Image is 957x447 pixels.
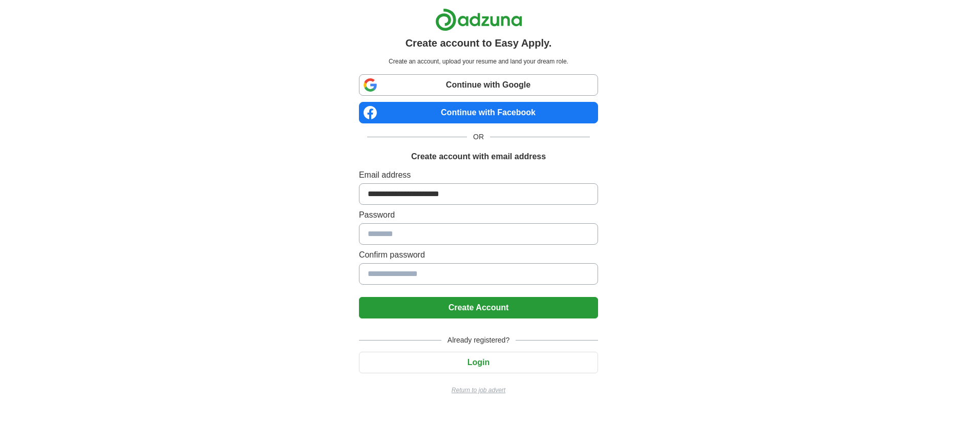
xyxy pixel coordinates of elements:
a: Return to job advert [359,386,598,395]
label: Password [359,209,598,221]
h1: Create account to Easy Apply. [406,35,552,51]
a: Continue with Google [359,74,598,96]
button: Login [359,352,598,373]
h1: Create account with email address [411,151,546,163]
span: Already registered? [441,335,516,346]
label: Email address [359,169,598,181]
p: Create an account, upload your resume and land your dream role. [361,57,596,66]
a: Login [359,358,598,367]
label: Confirm password [359,249,598,261]
button: Create Account [359,297,598,318]
a: Continue with Facebook [359,102,598,123]
img: Adzuna logo [435,8,522,31]
span: OR [467,132,490,142]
